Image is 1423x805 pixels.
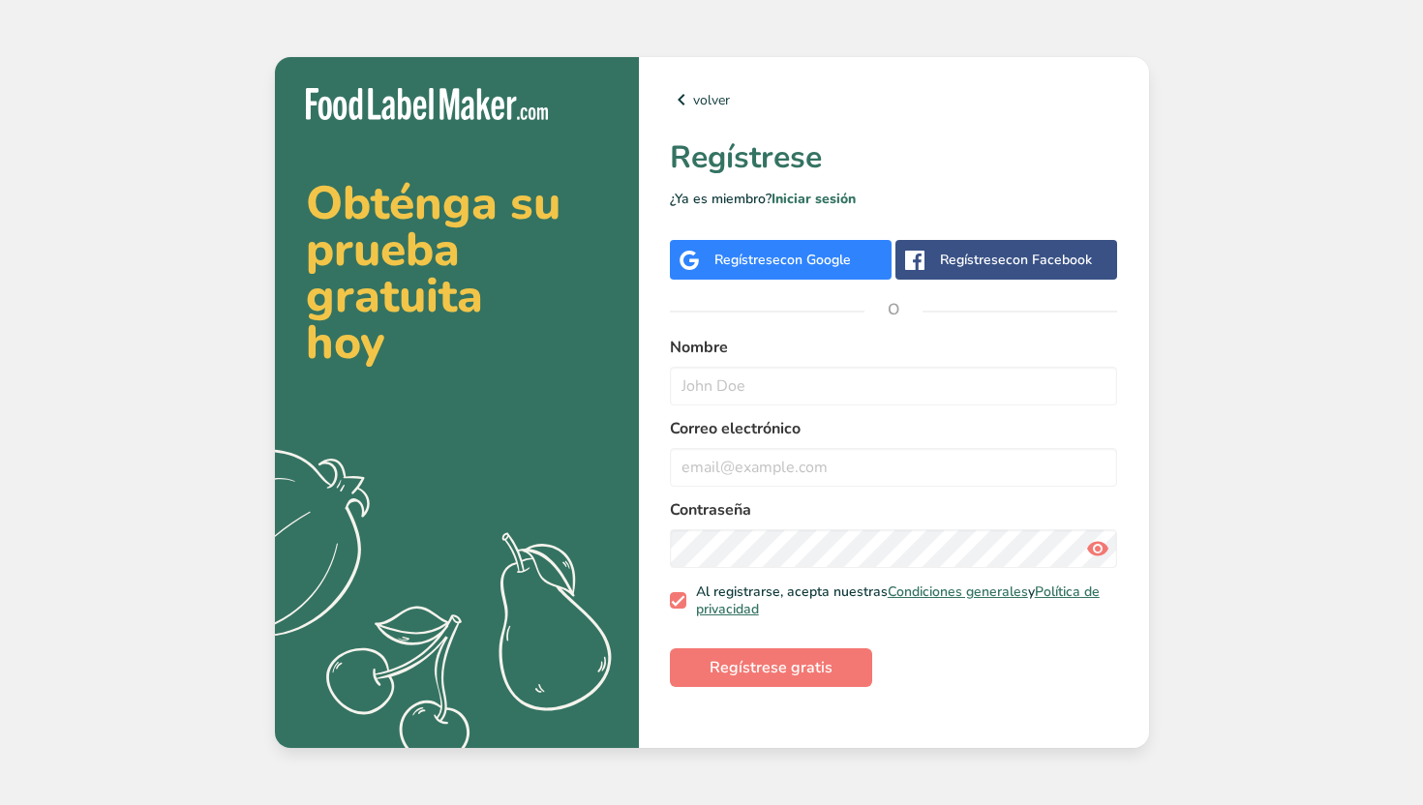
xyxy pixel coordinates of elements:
a: Condiciones generales [888,582,1028,601]
a: Política de privacidad [696,582,1100,618]
img: Food Label Maker [306,88,548,120]
h1: Regístrese [670,134,1118,181]
input: John Doe [670,367,1118,405]
span: con Google [780,251,851,269]
a: volver [670,88,1118,111]
input: email@example.com [670,448,1118,487]
div: Regístrese [940,250,1092,270]
label: Correo electrónico [670,417,1118,440]
label: Nombre [670,336,1118,359]
label: Contraseña [670,498,1118,522]
div: Regístrese [714,250,851,270]
h2: Obténga su prueba gratuita hoy [306,180,608,366]
a: Iniciar sesión [772,190,856,208]
span: con Facebook [1006,251,1092,269]
span: Al registrarse, acepta nuestras y [686,583,1110,617]
button: Regístrese gratis [670,648,872,687]
span: O [864,281,923,339]
span: Regístrese gratis [710,656,833,679]
p: ¿Ya es miembro? [670,189,1118,209]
